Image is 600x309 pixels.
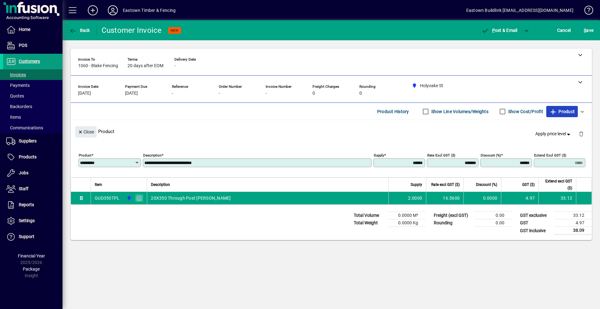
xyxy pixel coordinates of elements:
td: 33.12 [554,212,592,219]
td: 0.00 [474,212,512,219]
button: Delete [574,126,589,141]
a: Items [3,112,62,122]
span: - [174,63,176,68]
a: Jobs [3,165,62,181]
app-page-header-button: Delete [574,131,589,137]
span: Customers [19,59,40,64]
td: GST inclusive [517,227,554,235]
a: Backorders [3,101,62,112]
span: Communications [6,125,43,130]
span: 1060 - Blake Fencing [78,63,118,68]
span: Product [549,107,575,117]
span: Supply [411,181,422,188]
span: Reports [19,202,34,207]
app-page-header-button: Close [74,129,98,134]
span: - [266,91,267,96]
mat-label: Product [79,153,92,157]
span: 2.0000 [408,195,422,201]
span: - [219,91,220,96]
div: Eastown Timber & Fencing [123,5,176,15]
td: Total Weight [351,219,388,227]
span: Cancel [557,25,571,35]
a: Knowledge Base [580,1,592,22]
span: Invoices [6,72,26,77]
td: 4.97 [501,192,538,204]
a: POS [3,38,62,53]
span: [DATE] [78,91,91,96]
span: ost & Email [481,28,517,33]
span: Apply price level [535,131,572,137]
span: POS [19,43,27,48]
mat-label: Rate excl GST ($) [427,153,455,157]
a: Home [3,22,62,37]
span: Rate excl GST ($) [431,181,460,188]
span: Items [6,115,21,120]
span: 0 [312,91,315,96]
span: Package [23,267,40,272]
span: ave [584,25,593,35]
mat-label: Extend excl GST ($) [534,153,566,157]
span: Item [95,181,102,188]
a: Products [3,149,62,165]
mat-label: Supply [374,153,384,157]
td: GST [517,219,554,227]
span: Products [19,154,37,159]
button: Product [546,106,578,117]
span: Back [69,28,90,33]
span: - [172,91,173,96]
td: Total Volume [351,212,388,219]
td: Rounding [431,219,474,227]
a: Invoices [3,69,62,80]
span: P [492,28,495,33]
label: Show Line Volumes/Weights [430,108,488,115]
span: Close [78,127,94,137]
td: 0.0000 Kg [388,219,426,227]
td: 33.12 [538,192,576,204]
div: GUD350TPL [95,195,119,201]
a: Suppliers [3,133,62,149]
div: 16.5600 [430,195,460,201]
span: Suppliers [19,138,37,143]
button: Apply price level [533,128,574,140]
button: Cancel [556,25,572,36]
mat-label: Description [143,153,162,157]
td: 4.97 [554,219,592,227]
span: 20 days after EOM [127,63,163,68]
span: Holyoake St [125,195,132,202]
span: Extend excl GST ($) [542,178,572,192]
a: Reports [3,197,62,213]
span: Settings [19,218,35,223]
td: 0.0000 [463,192,501,204]
td: 0.00 [474,219,512,227]
span: Product History [377,107,409,117]
a: Payments [3,80,62,91]
span: Support [19,234,34,239]
button: Close [75,126,97,137]
a: Communications [3,122,62,133]
mat-label: Discount (%) [481,153,501,157]
span: Financial Year [18,253,45,258]
a: Support [3,229,62,245]
button: Add [83,5,103,16]
div: Product [71,120,592,143]
button: Profile [103,5,123,16]
button: Product History [375,106,412,117]
a: Staff [3,181,62,197]
span: Home [19,27,30,32]
span: Jobs [19,170,28,175]
a: Settings [3,213,62,229]
div: Eastown Buildlink [EMAIL_ADDRESS][DOMAIN_NAME] [466,5,573,15]
span: S [584,28,586,33]
span: Staff [19,186,28,191]
span: Discount (%) [476,181,497,188]
span: Description [151,181,170,188]
td: 0.0000 M³ [388,212,426,219]
span: GST ($) [522,181,535,188]
span: 20X350 Through Post [PERSON_NAME] [151,195,231,201]
label: Show Cost/Profit [507,108,543,115]
span: Quotes [6,93,24,98]
button: Save [582,25,595,36]
a: Quotes [3,91,62,101]
td: GST exclusive [517,212,554,219]
app-page-header-button: Back [62,25,97,36]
